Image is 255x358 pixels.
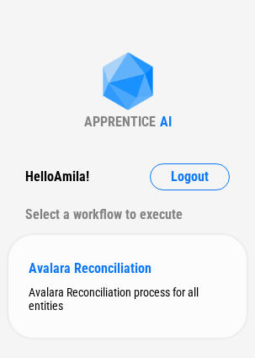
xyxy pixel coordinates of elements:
div: AI [160,114,172,130]
div: Hello Amila ! [25,163,89,190]
div: Select a workflow to execute [25,201,230,228]
span: Logout [171,170,209,184]
div: Avalara Reconciliation process for all entities [29,286,226,313]
div: Avalara Reconciliation [29,260,226,276]
button: Logout [150,163,230,190]
img: Apprentice AI [94,52,162,114]
div: APPRENTICE [84,114,156,130]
